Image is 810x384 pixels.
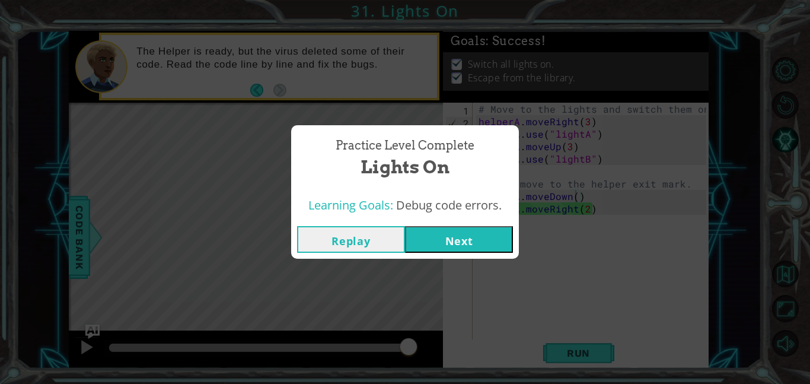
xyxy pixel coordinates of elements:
span: Debug code errors. [396,197,502,213]
span: Lights On [361,154,449,180]
span: Learning Goals: [308,197,393,213]
span: Practice Level Complete [336,137,474,154]
button: Next [405,226,513,253]
button: Replay [297,226,405,253]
